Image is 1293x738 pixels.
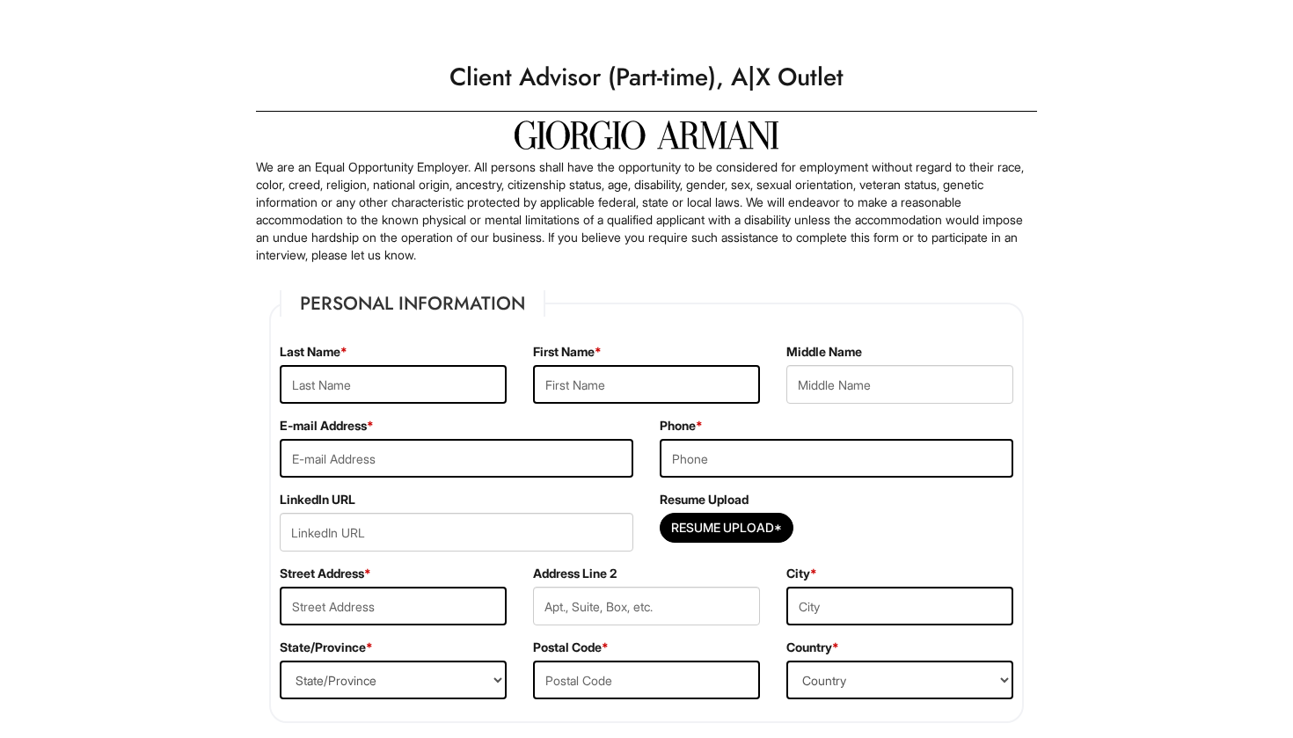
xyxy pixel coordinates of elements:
legend: Personal Information [280,290,545,317]
label: Middle Name [786,343,862,361]
input: LinkedIn URL [280,513,633,552]
label: Last Name [280,343,347,361]
label: Phone [660,417,703,435]
label: Address Line 2 [533,565,617,582]
input: Postal Code [533,661,760,699]
input: Last Name [280,365,507,404]
input: Street Address [280,587,507,625]
select: State/Province [280,661,507,699]
select: Country [786,661,1013,699]
h1: Client Advisor (Part-time), A|X Outlet [247,53,1046,102]
label: LinkedIn URL [280,491,355,508]
input: Middle Name [786,365,1013,404]
label: State/Province [280,639,373,656]
label: First Name [533,343,602,361]
input: City [786,587,1013,625]
label: Country [786,639,839,656]
input: E-mail Address [280,439,633,478]
button: Resume Upload*Resume Upload* [660,513,793,543]
label: City [786,565,817,582]
label: Street Address [280,565,371,582]
label: Resume Upload [660,491,749,508]
img: Giorgio Armani [515,121,778,150]
input: First Name [533,365,760,404]
label: Postal Code [533,639,609,656]
label: E-mail Address [280,417,374,435]
p: We are an Equal Opportunity Employer. All persons shall have the opportunity to be considered for... [256,158,1037,264]
input: Apt., Suite, Box, etc. [533,587,760,625]
input: Phone [660,439,1013,478]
